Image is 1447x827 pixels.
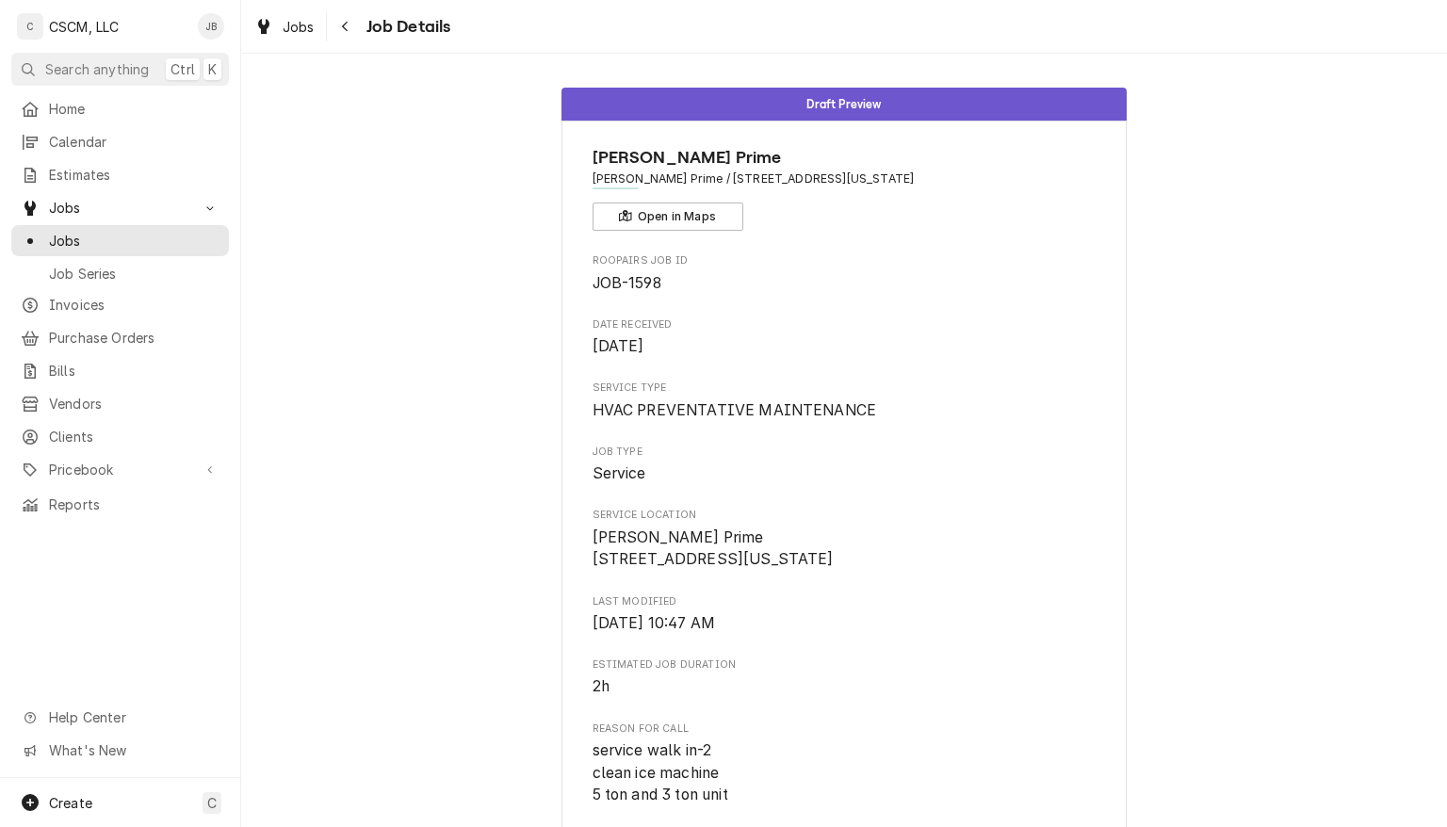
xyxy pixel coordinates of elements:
span: Service Type [593,399,1097,422]
div: Estimated Job Duration [593,657,1097,698]
span: Reports [49,495,219,514]
span: Search anything [45,59,149,79]
a: Calendar [11,126,229,157]
span: Job Details [361,14,451,40]
div: Date Received [593,317,1097,358]
button: Open in Maps [593,203,743,231]
span: Invoices [49,295,219,315]
div: Roopairs Job ID [593,253,1097,294]
span: Draft Preview [806,98,881,110]
span: K [208,59,217,79]
span: JOB-1598 [593,274,661,292]
a: Jobs [11,225,229,256]
span: [PERSON_NAME] Prime [STREET_ADDRESS][US_STATE] [593,528,834,569]
a: Jobs [247,11,322,42]
div: C [17,13,43,40]
span: [DATE] 10:47 AM [593,614,715,632]
a: Estimates [11,159,229,190]
div: Job Type [593,445,1097,485]
span: Roopairs Job ID [593,253,1097,268]
span: Date Received [593,317,1097,332]
a: Home [11,93,229,124]
span: Last Modified [593,594,1097,609]
span: Reason For Call [593,722,1097,737]
span: [DATE] [593,337,644,355]
div: Service Location [593,508,1097,571]
span: Help Center [49,707,218,727]
span: Estimated Job Duration [593,657,1097,673]
a: Reports [11,489,229,520]
span: Jobs [49,198,191,218]
span: 2h [593,677,610,695]
a: Clients [11,421,229,452]
span: Service [593,464,646,482]
span: Jobs [49,231,219,251]
span: Estimates [49,165,219,185]
a: Bills [11,355,229,386]
div: Reason For Call [593,722,1097,806]
span: Jobs [283,17,315,37]
span: Job Series [49,264,219,284]
div: Service Type [593,381,1097,421]
span: Vendors [49,394,219,413]
span: HVAC PREVENTATIVE MAINTENANCE [593,401,877,419]
a: Job Series [11,258,229,289]
span: Service Location [593,508,1097,523]
span: C [207,793,217,813]
a: Go to Help Center [11,702,229,733]
a: Go to Pricebook [11,454,229,485]
span: Ctrl [171,59,195,79]
span: Name [593,145,1097,170]
a: Vendors [11,388,229,419]
span: Last Modified [593,612,1097,635]
button: Navigate back [331,11,361,41]
div: James Bain's Avatar [198,13,224,40]
div: Status [561,88,1127,121]
span: Service Type [593,381,1097,396]
span: Calendar [49,132,219,152]
span: Bills [49,361,219,381]
div: JB [198,13,224,40]
span: Roopairs Job ID [593,272,1097,295]
span: Clients [49,427,219,446]
a: Go to Jobs [11,192,229,223]
span: Date Received [593,335,1097,358]
button: Search anythingCtrlK [11,53,229,86]
a: Purchase Orders [11,322,229,353]
span: Job Type [593,462,1097,485]
span: Job Type [593,445,1097,460]
div: Client Information [593,145,1097,231]
span: Estimated Job Duration [593,675,1097,698]
span: service walk in-2 clean ice machine 5 ton and 3 ton unit [593,741,728,803]
span: Create [49,795,92,811]
div: Last Modified [593,594,1097,635]
span: Address [593,170,1097,187]
span: Home [49,99,219,119]
a: Invoices [11,289,229,320]
a: Go to What's New [11,735,229,766]
span: Service Location [593,527,1097,571]
div: CSCM, LLC [49,17,119,37]
span: Pricebook [49,460,191,479]
span: Purchase Orders [49,328,219,348]
span: Reason For Call [593,739,1097,806]
span: What's New [49,740,218,760]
